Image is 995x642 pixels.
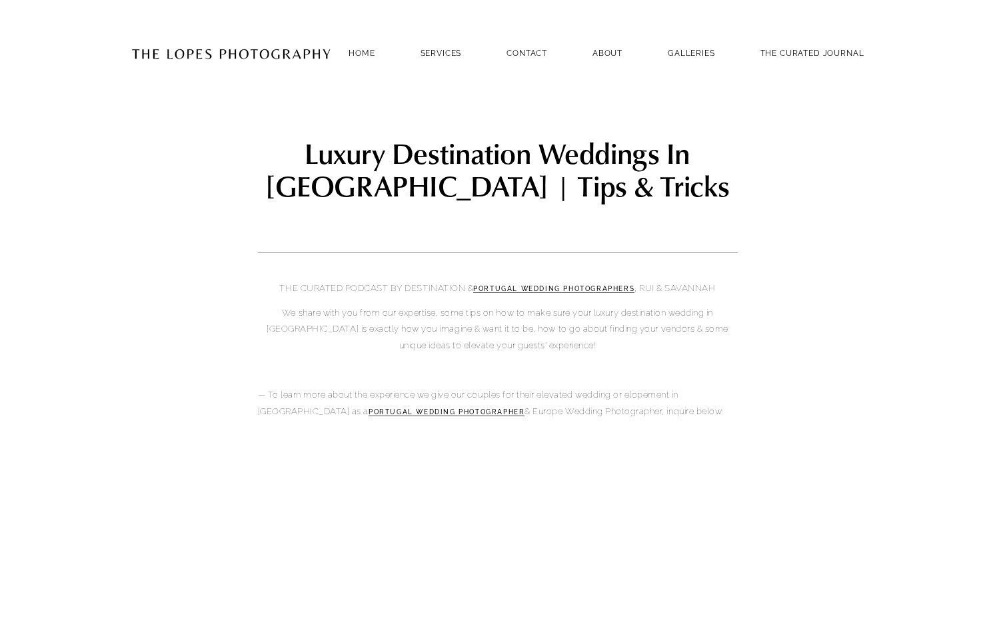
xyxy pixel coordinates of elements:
[760,44,864,62] a: THE CURATED JOURNAL
[131,21,331,86] img: Portugal Wedding Photographer | The Lopes Photography
[592,44,622,62] a: ABOUT
[258,137,738,202] h1: Luxury Destination Weddings In [GEOGRAPHIC_DATA] | Tips & Tricks
[258,280,738,296] p: THE CURATED PODCAST BY DESTINATION & , RUI & SAVANNAH
[473,285,634,293] a: Portugal Wedding Photographers
[369,408,524,416] a: Portugal Wedding Photographer
[349,44,375,62] a: Home
[258,305,738,354] p: We share with you from our expertise, some tips on how to make sure your luxury destination weddi...
[506,44,547,62] a: Contact
[258,387,738,420] p: — To learn more about the experience we give our couples for their elevated wedding or elopement ...
[668,44,715,62] a: GALLERIES
[421,49,462,58] a: SERVICES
